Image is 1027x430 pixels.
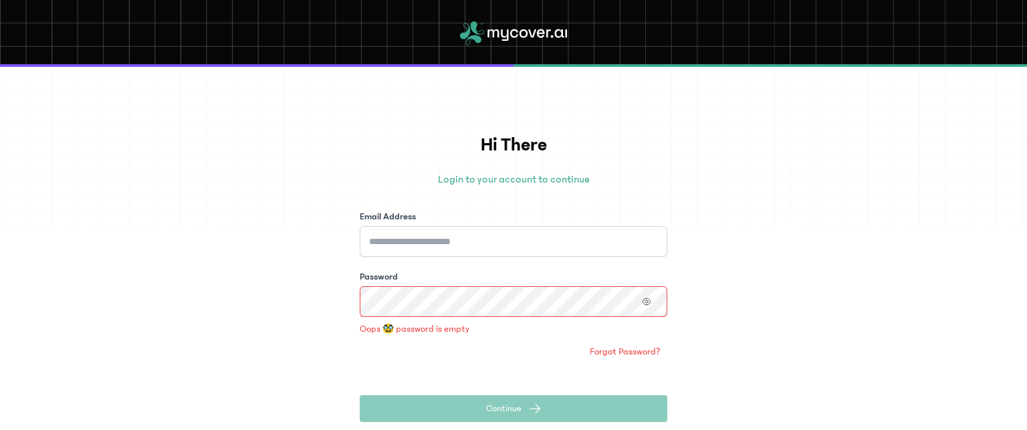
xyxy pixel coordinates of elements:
[590,345,661,358] span: Forgot Password?
[360,210,416,223] label: Email Address
[360,395,667,422] button: Continue
[583,341,667,362] a: Forgot Password?
[360,322,667,336] p: Oops 🥸 password is empty
[360,171,667,187] p: Login to your account to continue
[360,131,667,159] h1: Hi There
[486,402,522,415] span: Continue
[360,270,398,284] label: Password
